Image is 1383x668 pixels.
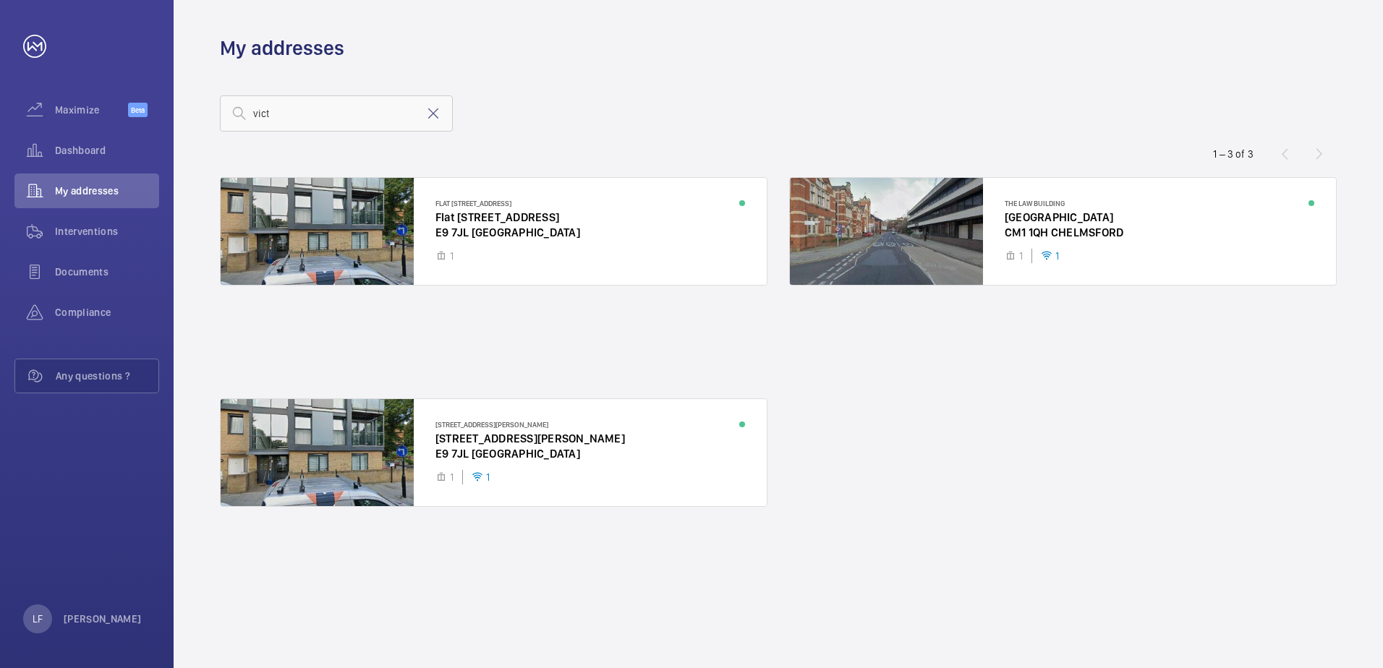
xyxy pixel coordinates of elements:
[55,305,159,320] span: Compliance
[64,612,142,626] p: [PERSON_NAME]
[33,612,43,626] p: LF
[1213,147,1254,161] div: 1 – 3 of 3
[220,95,453,132] input: Search by address
[55,265,159,279] span: Documents
[55,184,159,198] span: My addresses
[220,35,344,61] h1: My addresses
[55,143,159,158] span: Dashboard
[55,224,159,239] span: Interventions
[128,103,148,117] span: Beta
[55,103,128,117] span: Maximize
[56,369,158,383] span: Any questions ?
